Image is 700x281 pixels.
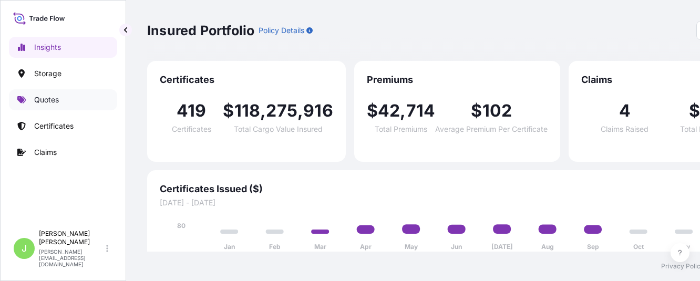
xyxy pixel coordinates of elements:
tspan: Mar [314,243,326,251]
tspan: Apr [360,243,372,251]
tspan: Feb [269,243,281,251]
span: 419 [177,102,207,119]
tspan: Oct [633,243,644,251]
a: Storage [9,63,117,84]
p: Insured Portfolio [147,22,254,39]
span: J [22,243,27,254]
a: Certificates [9,116,117,137]
span: 275 [266,102,297,119]
span: 714 [406,102,436,119]
tspan: Nov [678,243,691,251]
p: Certificates [34,121,74,131]
tspan: [DATE] [491,243,513,251]
span: Total Cargo Value Insured [234,126,323,133]
tspan: 80 [177,222,186,230]
span: Average Premium Per Certificate [435,126,548,133]
p: Claims [34,147,57,158]
span: $ [471,102,482,119]
p: Quotes [34,95,59,105]
span: , [260,102,266,119]
span: 4 [619,102,631,119]
p: Storage [34,68,61,79]
tspan: May [405,243,418,251]
tspan: Aug [541,243,554,251]
p: Policy Details [259,25,304,36]
span: , [297,102,303,119]
p: [PERSON_NAME][EMAIL_ADDRESS][DOMAIN_NAME] [39,248,104,267]
a: Claims [9,142,117,163]
tspan: Sep [587,243,599,251]
span: Certificates [172,126,211,133]
p: [PERSON_NAME] [PERSON_NAME] [39,230,104,246]
p: Insights [34,42,61,53]
tspan: Jun [451,243,462,251]
span: $ [367,102,378,119]
span: 916 [303,102,333,119]
span: Claims Raised [601,126,648,133]
span: $ [223,102,234,119]
a: Insights [9,37,117,58]
span: $ [689,102,700,119]
span: 102 [482,102,512,119]
span: Premiums [367,74,548,86]
span: Total Premiums [375,126,427,133]
span: 42 [378,102,400,119]
span: Certificates [160,74,333,86]
span: , [400,102,406,119]
a: Quotes [9,89,117,110]
tspan: Jan [224,243,235,251]
span: 118 [234,102,261,119]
